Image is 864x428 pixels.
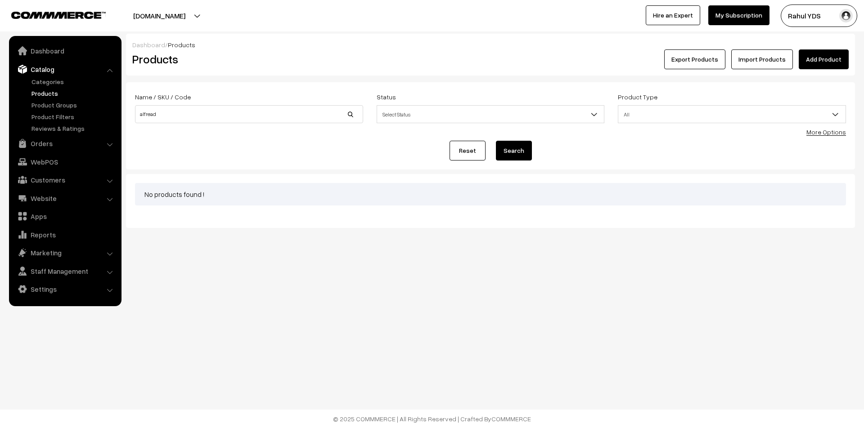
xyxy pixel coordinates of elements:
a: Reports [11,227,118,243]
label: Status [377,92,396,102]
a: Reset [450,141,486,160]
span: Select Status [377,107,604,122]
a: Apps [11,208,118,224]
label: Product Type [618,92,657,102]
a: Staff Management [11,263,118,279]
a: More Options [806,128,846,136]
a: Settings [11,281,118,297]
a: WebPOS [11,154,118,170]
a: Product Filters [29,112,118,121]
a: Dashboard [132,41,165,49]
span: All [618,107,846,122]
a: COMMMERCE [11,9,90,20]
button: [DOMAIN_NAME] [102,4,217,27]
img: user [839,9,853,22]
a: Marketing [11,245,118,261]
a: Products [29,89,118,98]
span: All [618,105,846,123]
span: Select Status [377,105,605,123]
div: No products found ! [135,183,846,205]
span: Products [168,41,195,49]
a: Product Groups [29,100,118,110]
a: Hire an Expert [646,5,700,25]
a: My Subscription [708,5,769,25]
button: Search [496,141,532,160]
img: COMMMERCE [11,12,106,18]
button: Rahul YDS [781,4,857,27]
a: Orders [11,135,118,152]
a: Catalog [11,61,118,77]
button: Export Products [664,49,725,69]
a: Add Product [799,49,849,69]
label: Name / SKU / Code [135,92,191,102]
a: Dashboard [11,43,118,59]
a: Reviews & Ratings [29,124,118,133]
div: / [132,40,849,49]
a: COMMMERCE [491,415,531,423]
a: Website [11,190,118,206]
a: Categories [29,77,118,86]
h2: Products [132,52,362,66]
input: Name / SKU / Code [135,105,363,123]
a: Customers [11,172,118,188]
a: Import Products [731,49,793,69]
